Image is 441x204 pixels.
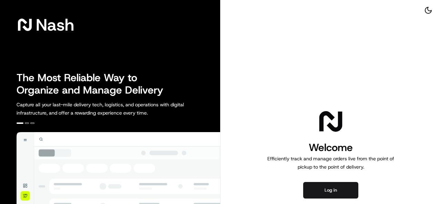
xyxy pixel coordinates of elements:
button: Log in [303,182,358,198]
h1: Welcome [265,141,397,154]
span: Nash [36,18,74,32]
h2: The Most Reliable Way to Organize and Manage Delivery [17,72,171,96]
p: Capture all your last-mile delivery tech, logistics, and operations with digital infrastructure, ... [17,100,215,117]
p: Efficiently track and manage orders live from the point of pickup to the point of delivery. [265,154,397,171]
